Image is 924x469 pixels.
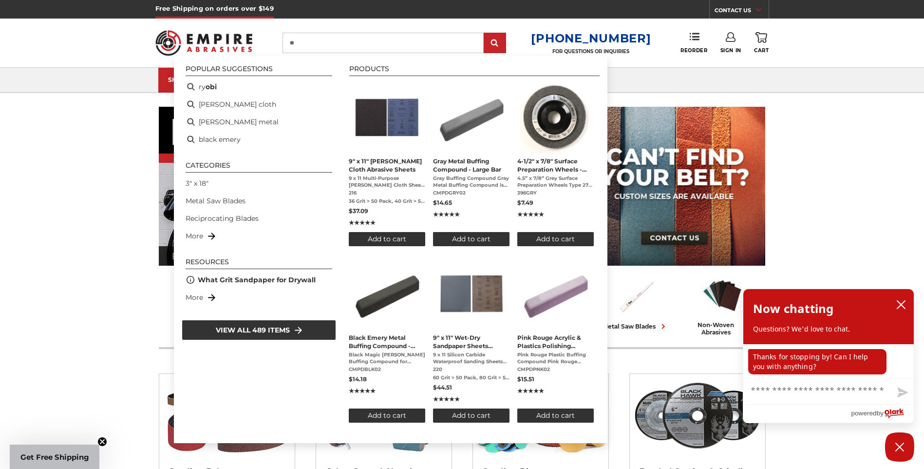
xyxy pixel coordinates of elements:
[485,34,505,53] input: Submit
[182,192,336,210] li: Metal Saw Blades
[168,76,246,83] div: SHOP CATEGORIES
[517,175,594,189] span: 4.5” x 7/8” Grey Surface Preparation Wheels Type 27 (SOLD INDIVIDUALLY) [PERSON_NAME] 4-1/2 Gray ...
[182,210,336,227] li: Reciprocating Blades
[182,96,336,113] li: emery cloth
[517,157,594,174] span: 4-1/2" x 7/8" Surface Preparation Wheels - Grey (Ultra Fine)
[186,65,332,76] li: Popular suggestions
[349,333,425,350] span: Black Emery Metal Buffing Compound - Large Bar
[433,210,460,219] span: ★★★★★
[715,5,769,19] a: CONTACT US
[206,82,217,92] b: obi
[517,333,594,350] span: Pink Rouge Acrylic & Plastics Polishing Compound (Animal Bi-Product Free) - Large Bar
[596,274,675,332] a: metal saw blades
[349,218,376,227] span: ★★★★★
[97,437,107,447] button: Close teaser
[186,162,332,173] li: Categories
[517,82,594,246] a: 4-1/2" x 7/8" Surface Preparation Wheels - Grey (Ultra Fine)
[216,325,290,335] span: View all 489 items
[680,32,707,53] a: Reorder
[517,258,594,423] a: Pink Rouge Acrylic & Plastics Polishing Compound (Animal Bi-Product Free) - Large Bar
[159,374,295,457] img: Sanding Belts
[10,445,99,469] div: Get Free ShippingClose teaser
[182,227,336,245] li: More
[198,275,316,285] a: What Grit Sandpaper for Drywall
[159,107,574,266] img: Banner for an interview featuring Horsepower Inc who makes Harley performance upgrades featured o...
[433,175,509,189] span: Gray Buffing Compound Gray Metal Buffing Compound is an aggressive, first step, cutting compound ...
[352,258,422,329] img: Black Stainless Steel Buffing Compound
[743,289,914,423] div: olark chatbox
[517,232,594,246] button: Add to cart
[186,214,259,224] a: Reciprocating Blades
[889,382,914,404] button: Send message
[345,78,429,250] li: 9" x 11" Emery Cloth Abrasive Sheets
[754,47,769,54] span: Cart
[433,409,509,423] button: Add to cart
[517,375,534,383] span: $15.51
[345,254,429,427] li: Black Emery Metal Buffing Compound - Large Bar
[429,254,513,427] li: 9" x 11" Wet-Dry Sandpaper Sheets Silicon Carbide
[186,178,208,189] a: 3" x 18"
[182,271,336,289] li: What Grit Sandpaper for Drywall
[182,320,336,340] li: View all 489 items
[433,157,509,174] span: Gray Metal Buffing Compound - Large Bar
[182,78,336,96] li: ryobi
[349,366,425,373] span: CMPDBLK02
[851,405,914,423] a: Powered by Olark
[520,258,591,329] img: Pink Plastic Polishing Compound
[680,47,707,54] span: Reorder
[513,78,598,250] li: 4-1/2" x 7/8" Surface Preparation Wheels - Grey (Ultra Fine)
[603,321,668,332] div: metal saw blades
[20,452,89,462] span: Get Free Shipping
[517,387,544,395] span: ★★★★★
[753,324,904,334] p: Questions? We'd love to chat.
[349,82,425,246] a: 9" x 11" Emery Cloth Abrasive Sheets
[349,207,368,215] span: $37.09
[429,78,513,250] li: Gray Metal Buffing Compound - Large Bar
[517,210,544,219] span: ★★★★★
[433,352,509,365] span: 9 x 11 Silicon Carbide Waterproof Sanding Sheets (SOLD IN PACKS OF 50 SHEETS) [PERSON_NAME] 9" x ...
[349,190,425,196] span: 216
[349,258,425,423] a: Black Emery Metal Buffing Compound - Large Bar
[436,82,507,153] img: Gray Buffing Compound
[517,409,594,423] button: Add to cart
[520,82,591,153] img: Gray Surface Prep Disc
[186,258,332,269] li: Resources
[433,395,460,404] span: ★★★★★
[349,198,425,205] span: 36 Grit > 50 Pack, 40 Grit > 50 Pack, 50 Grit > 50 Pack, 60 Grit > 50 Pack, 80 Grit > 50 Pack, 10...
[433,333,509,350] span: 9" x 11" Wet-Dry Sandpaper Sheets Silicon Carbide
[182,289,336,306] li: More
[683,274,762,336] a: non-woven abrasives
[433,232,509,246] button: Add to cart
[753,299,833,318] h2: Now chatting
[683,321,762,336] div: non-woven abrasives
[349,175,425,189] span: 9 x 11 Multi-Purpose [PERSON_NAME] Cloth Sheets (SOLD IN PACKS OF 50 SHEETS) 9” x 11” [PERSON_NAM...
[349,409,425,423] button: Add to cart
[433,82,509,246] a: Gray Metal Buffing Compound - Large Bar
[349,232,425,246] button: Add to cart
[743,344,914,378] div: chat
[720,47,741,54] span: Sign In
[614,274,657,316] img: Metal Saw Blades
[349,65,600,76] li: Products
[754,32,769,54] a: Cart
[349,352,425,365] span: Black Magic [PERSON_NAME] Buffing Compound for Stainless Steel Black “Magic” Stainless Steel Buff...
[352,82,422,153] img: 9" x 11" Emery Cloth Sheets
[517,190,594,196] span: 396GRY
[513,254,598,427] li: Pink Rouge Acrylic & Plastics Polishing Compound (Animal Bi-Product Free) - Large Bar
[748,349,886,374] p: Thanks for stopping by! Can I help you with anything?
[155,24,253,62] img: Empire Abrasives
[885,432,914,462] button: Close Chatbox
[182,113,336,131] li: emery metal
[531,48,651,55] p: FOR QUESTIONS OR INQUIRIES
[163,274,242,332] a: sanding belts
[433,190,509,196] span: CMPDGRY02
[433,258,509,423] a: 9" x 11" Wet-Dry Sandpaper Sheets Silicon Carbide
[182,175,336,192] li: 3" x 18"
[349,157,425,174] span: 9" x 11" [PERSON_NAME] Cloth Abrasive Sheets
[182,131,336,148] li: black emery
[531,31,651,45] a: [PHONE_NUMBER]
[851,407,876,419] span: powered
[433,374,509,381] span: 60 Grit > 50 Pack, 80 Grit > 50 Pack, 100 Grit > 50 Pack, 120 Grit > 50 Pack, 150 Grit > 50 Pack,...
